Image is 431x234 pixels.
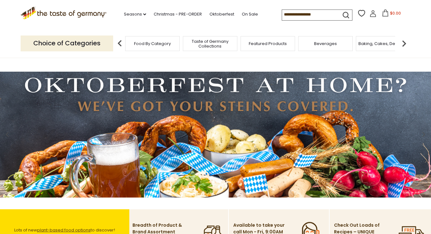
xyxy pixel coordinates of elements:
a: Christmas - PRE-ORDER [154,11,202,18]
a: Taste of Germany Collections [185,39,235,49]
a: Oktoberfest [209,11,234,18]
a: Food By Category [134,41,171,46]
a: Seasons [124,11,146,18]
a: On Sale [242,11,258,18]
a: plant-based food options [37,227,91,233]
span: $0.00 [390,10,401,16]
a: Baking, Cakes, Desserts [358,41,408,46]
img: next arrow [398,37,410,50]
button: $0.00 [378,10,405,19]
a: Beverages [314,41,337,46]
img: previous arrow [113,37,126,50]
p: Choice of Categories [21,36,113,51]
a: Featured Products [249,41,287,46]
